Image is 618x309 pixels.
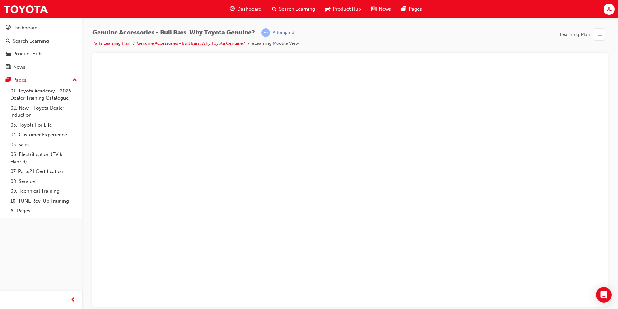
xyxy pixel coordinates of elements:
button: Learning Plan [560,28,608,41]
span: Pages [409,5,422,13]
span: Search Learning [279,5,315,13]
span: news-icon [6,64,11,70]
span: news-icon [371,5,376,13]
img: Trak [3,2,48,16]
span: pages-icon [401,5,406,13]
button: Pages [3,74,80,86]
a: Search Learning [3,35,80,47]
li: eLearning Module View [252,40,299,47]
div: Search Learning [13,37,49,45]
a: News [3,61,80,73]
span: Dashboard [237,5,262,13]
span: | [257,29,259,36]
div: Attempted [273,30,294,36]
div: Open Intercom Messenger [596,287,612,303]
a: 05. Sales [8,140,80,150]
a: Genuine Accessories - Bull Bars. Why Toyota Genuine? [137,41,245,46]
button: DashboardSearch LearningProduct HubNews [3,21,80,74]
span: Genuine Accessories - Bull Bars. Why Toyota Genuine? [92,29,255,36]
a: news-iconNews [366,3,396,16]
span: Learning Plan [560,31,590,38]
button: JL [604,4,615,15]
div: News [13,63,25,71]
a: 02. New - Toyota Dealer Induction [8,103,80,120]
a: 07. Parts21 Certification [8,167,80,177]
a: Dashboard [3,22,80,34]
span: car-icon [6,51,11,57]
a: guage-iconDashboard [225,3,267,16]
a: search-iconSearch Learning [267,3,320,16]
span: guage-icon [6,25,11,31]
span: JL [606,5,612,13]
a: 09. Technical Training [8,186,80,196]
a: Product Hub [3,48,80,60]
a: 06. Electrification (EV & Hybrid) [8,150,80,167]
div: Pages [13,76,26,84]
span: guage-icon [230,5,235,13]
span: prev-icon [71,296,76,304]
span: search-icon [272,5,276,13]
a: 01. Toyota Academy - 2025 Dealer Training Catalogue [8,86,80,103]
span: News [379,5,391,13]
span: pages-icon [6,77,11,83]
a: 10. TUNE Rev-Up Training [8,196,80,206]
span: search-icon [6,38,10,44]
span: list-icon [597,31,602,39]
span: car-icon [325,5,330,13]
a: 03. Toyota For Life [8,120,80,130]
a: car-iconProduct Hub [320,3,366,16]
a: 04. Customer Experience [8,130,80,140]
a: pages-iconPages [396,3,427,16]
div: Product Hub [13,50,42,58]
div: Dashboard [13,24,38,32]
span: up-icon [72,76,77,84]
span: Product Hub [333,5,361,13]
a: All Pages [8,206,80,216]
a: Parts Learning Plan [92,41,130,46]
span: learningRecordVerb_ATTEMPT-icon [261,28,270,37]
a: 08. Service [8,177,80,187]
